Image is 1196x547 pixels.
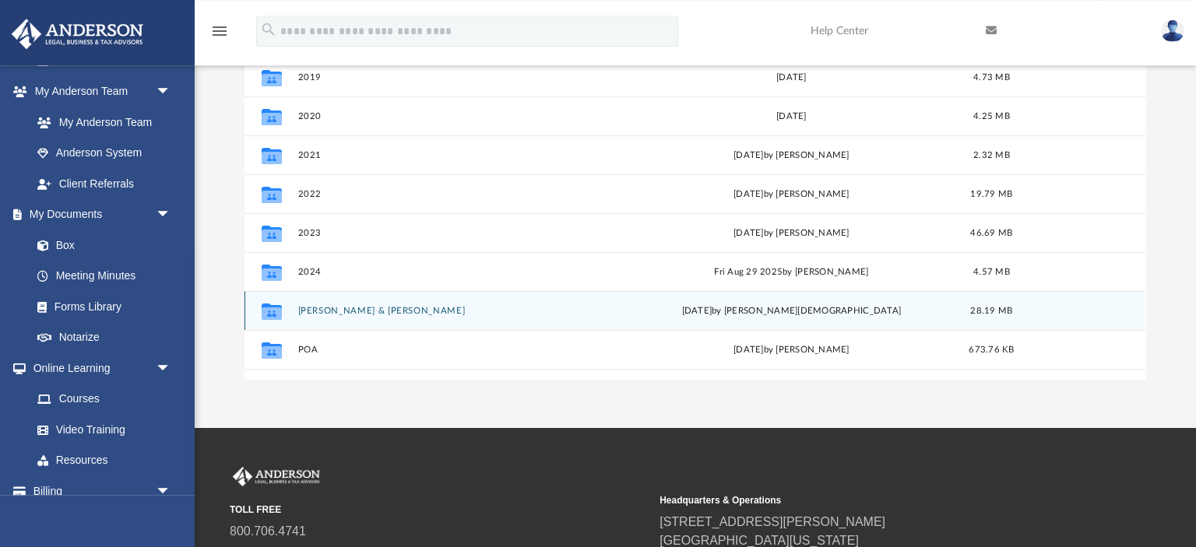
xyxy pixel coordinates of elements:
a: Anderson System [22,138,187,169]
button: 2019 [298,72,623,82]
small: TOLL FREE [230,503,649,517]
small: Headquarters & Operations [660,493,1078,507]
div: Fri Aug 29 2025 by [PERSON_NAME] [629,265,954,279]
button: 2024 [298,267,623,277]
span: arrow_drop_down [156,76,187,108]
a: Video Training [22,414,179,445]
a: Billingarrow_drop_down [11,475,195,507]
a: Courses [22,384,187,415]
a: Forms Library [22,291,179,322]
a: [GEOGRAPHIC_DATA][US_STATE] [660,534,859,547]
a: Resources [22,445,187,476]
div: [DATE] by [PERSON_NAME][DEMOGRAPHIC_DATA] [629,304,954,318]
span: 673.76 KB [969,345,1015,354]
button: [PERSON_NAME] & [PERSON_NAME] [298,306,623,316]
button: 2020 [298,111,623,121]
span: 4.57 MB [973,268,1010,276]
span: arrow_drop_down [156,199,187,231]
div: [DATE] by [PERSON_NAME] [629,343,954,357]
img: User Pic [1161,19,1184,42]
a: [STREET_ADDRESS][PERSON_NAME] [660,515,885,528]
span: 19.79 MB [971,190,1013,198]
div: [DATE] [629,71,954,85]
a: My Anderson Teamarrow_drop_down [11,76,187,107]
span: 28.19 MB [971,307,1013,315]
button: 2021 [298,150,623,160]
span: 4.25 MB [973,112,1010,121]
button: 2022 [298,189,623,199]
a: menu [210,30,229,40]
a: Notarize [22,322,187,353]
button: POA [298,345,623,355]
button: 2023 [298,228,623,238]
img: Anderson Advisors Platinum Portal [230,467,323,487]
a: Meeting Minutes [22,261,187,292]
span: 4.73 MB [973,73,1010,82]
div: [DATE] by [PERSON_NAME] [629,188,954,202]
i: menu [210,22,229,40]
span: 2.32 MB [973,151,1010,160]
a: Online Learningarrow_drop_down [11,352,187,384]
span: arrow_drop_down [156,475,187,507]
a: My Documentsarrow_drop_down [11,199,187,230]
a: My Anderson Team [22,107,179,138]
a: Client Referrals [22,168,187,199]
div: [DATE] [629,110,954,124]
img: Anderson Advisors Platinum Portal [7,19,148,49]
a: 800.706.4741 [230,524,306,538]
div: grid [244,58,1145,380]
i: search [260,21,277,38]
a: Box [22,230,179,261]
span: 46.69 MB [971,229,1013,237]
div: [DATE] by [PERSON_NAME] [629,149,954,163]
div: [DATE] by [PERSON_NAME] [629,226,954,240]
span: arrow_drop_down [156,352,187,384]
